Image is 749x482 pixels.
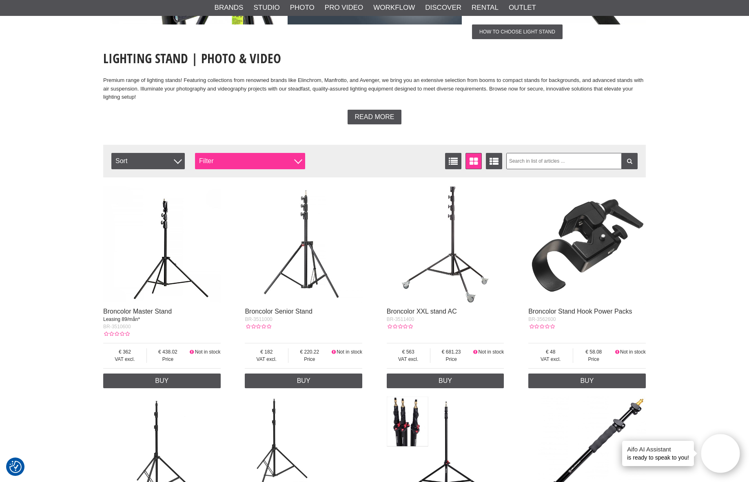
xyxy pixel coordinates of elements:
[430,348,472,356] span: 681.23
[103,316,140,322] span: Leasing 89/mån*
[528,316,556,322] span: BR-3562600
[337,349,362,355] span: Not in stock
[330,349,337,355] i: Not in stock
[387,308,457,315] a: Broncolor XXL stand AC
[387,186,504,303] img: Broncolor XXL stand AC
[103,76,646,102] p: Premium range of lighting stands! Featuring collections from renowned brands like Elinchrom, Manf...
[189,349,195,355] i: Not in stock
[245,374,362,388] a: Buy
[147,348,189,356] span: 438.02
[288,348,330,356] span: 220.22
[528,374,646,388] a: Buy
[528,356,573,363] span: VAT excl.
[9,460,22,474] button: Consent Preferences
[622,441,694,466] div: is ready to speak to you!
[425,2,461,13] a: Discover
[387,348,430,356] span: 563
[245,308,312,315] a: Broncolor Senior Stand
[506,153,638,169] input: Search in list of articles ...
[245,323,271,330] div: Customer rating: 0
[245,348,288,356] span: 182
[445,153,461,169] a: List
[253,2,279,13] a: Studio
[195,153,305,169] div: Filter
[103,324,131,329] span: BR-3510600
[486,153,502,169] a: Extended list
[103,330,129,338] div: Customer rating: 0
[465,153,482,169] a: Window
[472,24,563,39] span: How to choose light stand
[620,349,646,355] span: Not in stock
[245,316,272,322] span: BR-3511000
[245,186,362,303] img: Broncolor Senior Stand
[528,348,573,356] span: 48
[355,113,394,121] span: Read more
[621,153,638,169] a: Filter
[147,356,189,363] span: Price
[387,374,504,388] a: Buy
[387,323,413,330] div: Customer rating: 0
[103,374,221,388] a: Buy
[325,2,363,13] a: Pro Video
[103,356,146,363] span: VAT excl.
[528,323,554,330] div: Customer rating: 0
[103,49,646,67] h1: Lighting Stand | Photo & Video
[9,461,22,473] img: Revisit consent button
[387,356,430,363] span: VAT excl.
[528,308,632,315] a: Broncolor Stand Hook Power Packs
[430,356,472,363] span: Price
[614,349,620,355] i: Not in stock
[573,348,614,356] span: 58.08
[290,2,315,13] a: Photo
[627,445,689,453] h4: Aifo AI Assistant
[195,349,221,355] span: Not in stock
[215,2,244,13] a: Brands
[245,356,288,363] span: VAT excl.
[472,349,479,355] i: Not in stock
[111,153,185,169] span: Sort
[479,349,504,355] span: Not in stock
[288,356,330,363] span: Price
[573,356,614,363] span: Price
[528,186,646,303] img: Broncolor Stand Hook Power Packs
[103,308,172,315] a: Broncolor Master Stand
[373,2,415,13] a: Workflow
[509,2,536,13] a: Outlet
[472,2,499,13] a: Rental
[387,316,414,322] span: BR-3511400
[103,348,146,356] span: 362
[103,186,221,303] img: Broncolor Master Stand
